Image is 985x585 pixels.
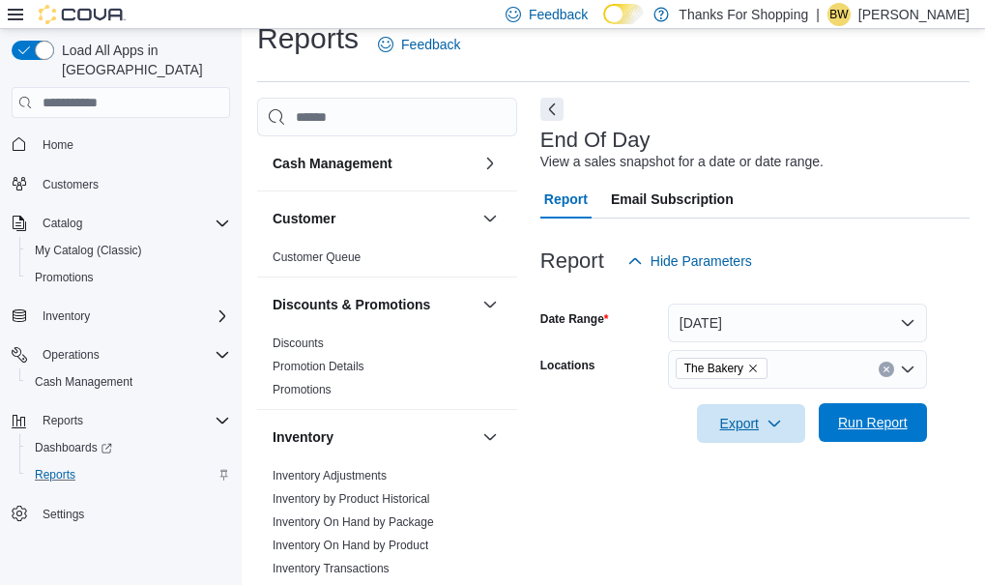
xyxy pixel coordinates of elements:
[43,507,84,522] span: Settings
[35,173,106,196] a: Customers
[273,336,324,350] a: Discounts
[540,249,604,273] h3: Report
[19,434,238,461] a: Dashboards
[4,303,238,330] button: Inventory
[273,468,387,483] span: Inventory Adjustments
[540,129,651,152] h3: End Of Day
[35,343,107,366] button: Operations
[273,469,387,483] a: Inventory Adjustments
[27,266,230,289] span: Promotions
[4,130,238,158] button: Home
[35,212,230,235] span: Catalog
[709,404,794,443] span: Export
[273,250,361,264] a: Customer Queue
[478,425,502,449] button: Inventory
[540,98,564,121] button: Next
[273,539,428,552] a: Inventory On Hand by Product
[273,209,475,228] button: Customer
[273,295,475,314] button: Discounts & Promotions
[12,122,230,578] nav: Complex example
[273,561,390,576] span: Inventory Transactions
[27,370,140,394] a: Cash Management
[35,502,230,526] span: Settings
[35,440,112,455] span: Dashboards
[39,5,126,24] img: Cova
[273,538,428,553] span: Inventory On Hand by Product
[19,237,238,264] button: My Catalog (Classic)
[540,358,595,373] label: Locations
[43,308,90,324] span: Inventory
[4,407,238,434] button: Reports
[620,242,760,280] button: Hide Parameters
[35,305,98,328] button: Inventory
[544,180,588,219] span: Report
[35,212,90,235] button: Catalog
[273,514,434,530] span: Inventory On Hand by Package
[273,427,475,447] button: Inventory
[273,209,335,228] h3: Customer
[829,3,848,26] span: BW
[19,461,238,488] button: Reports
[838,413,908,432] span: Run Report
[54,41,230,79] span: Load All Apps in [GEOGRAPHIC_DATA]
[819,403,927,442] button: Run Report
[668,304,927,342] button: [DATE]
[4,170,238,198] button: Customers
[273,295,430,314] h3: Discounts & Promotions
[27,436,120,459] a: Dashboards
[273,383,332,396] a: Promotions
[273,249,361,265] span: Customer Queue
[4,210,238,237] button: Catalog
[370,25,468,64] a: Feedback
[35,305,230,328] span: Inventory
[273,562,390,575] a: Inventory Transactions
[35,467,75,483] span: Reports
[257,332,517,409] div: Discounts & Promotions
[4,500,238,528] button: Settings
[35,270,94,285] span: Promotions
[679,3,808,26] p: Thanks For Shopping
[478,152,502,175] button: Cash Management
[43,347,100,363] span: Operations
[827,3,851,26] div: Belinda Worrall
[478,207,502,230] button: Customer
[273,491,430,507] span: Inventory by Product Historical
[478,293,502,316] button: Discounts & Promotions
[273,492,430,506] a: Inventory by Product Historical
[35,132,230,156] span: Home
[540,152,824,172] div: View a sales snapshot for a date or date range.
[35,374,132,390] span: Cash Management
[603,24,604,25] span: Dark Mode
[43,137,73,153] span: Home
[611,180,734,219] span: Email Subscription
[273,359,364,374] span: Promotion Details
[401,35,460,54] span: Feedback
[35,503,92,526] a: Settings
[27,436,230,459] span: Dashboards
[27,370,230,394] span: Cash Management
[273,382,332,397] span: Promotions
[35,343,230,366] span: Operations
[35,243,142,258] span: My Catalog (Classic)
[27,463,230,486] span: Reports
[684,359,743,378] span: The Bakery
[35,409,91,432] button: Reports
[43,216,82,231] span: Catalog
[273,515,434,529] a: Inventory On Hand by Package
[273,427,333,447] h3: Inventory
[27,463,83,486] a: Reports
[43,413,83,428] span: Reports
[257,19,359,58] h1: Reports
[35,172,230,196] span: Customers
[273,154,392,173] h3: Cash Management
[273,336,324,351] span: Discounts
[676,358,768,379] span: The Bakery
[529,5,588,24] span: Feedback
[43,177,99,192] span: Customers
[273,360,364,373] a: Promotion Details
[257,246,517,277] div: Customer
[603,4,644,24] input: Dark Mode
[540,311,609,327] label: Date Range
[651,251,752,271] span: Hide Parameters
[19,264,238,291] button: Promotions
